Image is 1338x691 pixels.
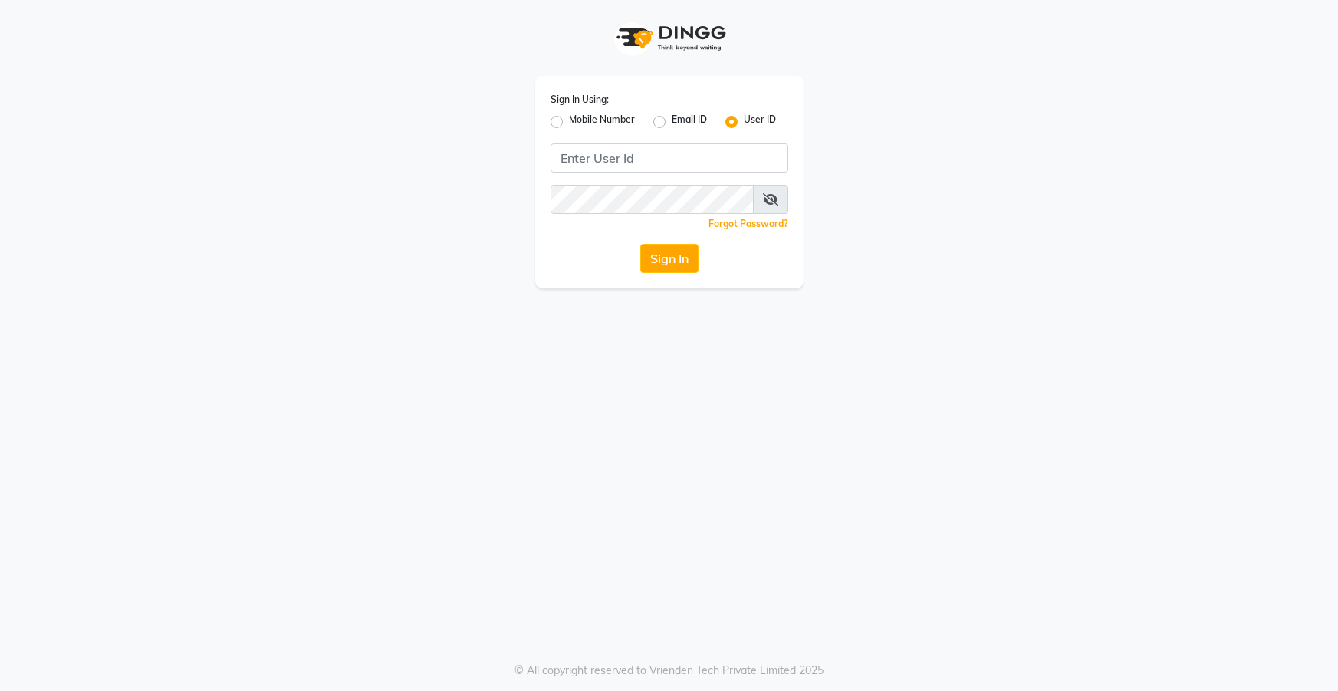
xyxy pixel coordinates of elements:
label: User ID [744,113,776,131]
input: Username [551,143,788,173]
a: Forgot Password? [708,218,788,229]
label: Sign In Using: [551,93,609,107]
label: Email ID [672,113,707,131]
img: logo1.svg [608,15,731,61]
label: Mobile Number [569,113,635,131]
input: Username [551,185,754,214]
button: Sign In [640,244,699,273]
